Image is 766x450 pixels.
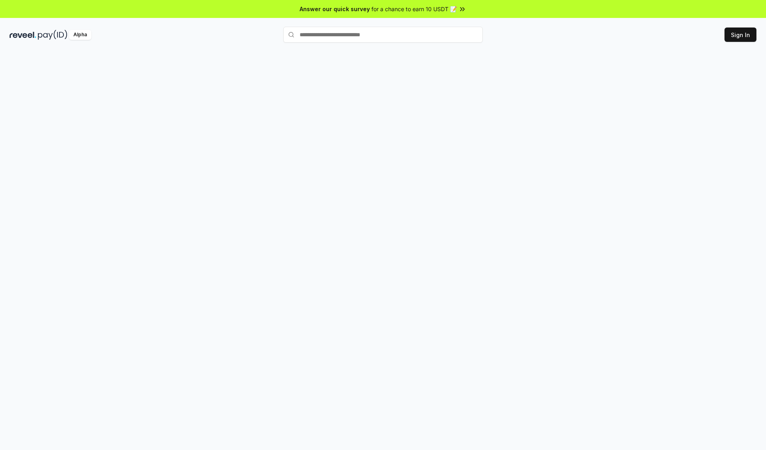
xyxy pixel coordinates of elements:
img: reveel_dark [10,30,36,40]
button: Sign In [725,28,756,42]
span: for a chance to earn 10 USDT 📝 [371,5,457,13]
span: Answer our quick survey [300,5,370,13]
div: Alpha [69,30,91,40]
img: pay_id [38,30,67,40]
